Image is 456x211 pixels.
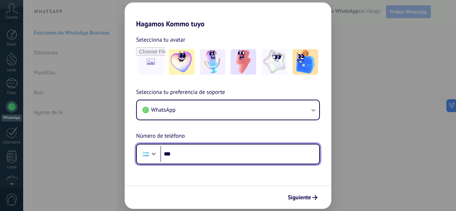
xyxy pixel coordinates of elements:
[200,49,226,75] img: -2.jpeg
[137,100,319,120] button: WhatsApp
[292,49,318,75] img: -5.jpeg
[139,147,152,162] div: Argentina: + 54
[125,2,331,28] h2: Hagamos Kommo tuyo
[151,106,176,114] span: WhatsApp
[230,49,256,75] img: -3.jpeg
[169,49,195,75] img: -1.jpeg
[136,35,185,44] span: Selecciona tu avatar
[285,191,321,204] button: Siguiente
[288,195,311,200] span: Siguiente
[261,49,287,75] img: -4.jpeg
[136,88,225,97] span: Selecciona tu preferencia de soporte
[136,132,185,141] span: Número de teléfono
